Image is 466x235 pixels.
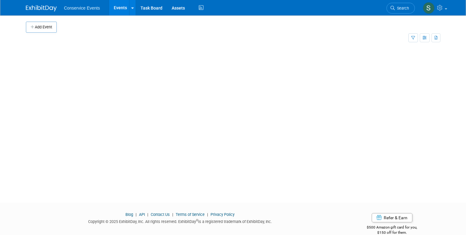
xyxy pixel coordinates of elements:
[344,221,440,235] div: $500 Amazon gift card for you,
[196,219,198,222] sup: ®
[171,212,175,217] span: |
[134,212,138,217] span: |
[395,6,409,10] span: Search
[151,212,170,217] a: Contact Us
[372,213,412,222] a: Refer & Earn
[139,212,145,217] a: API
[423,2,435,14] img: Savannah Doctor
[26,22,57,33] button: Add Event
[26,217,334,225] div: Copyright © 2025 ExhibitDay, Inc. All rights reserved. ExhibitDay is a registered trademark of Ex...
[206,212,210,217] span: |
[64,6,100,10] span: Conservice Events
[125,212,133,217] a: Blog
[386,3,415,14] a: Search
[211,212,235,217] a: Privacy Policy
[146,212,150,217] span: |
[176,212,205,217] a: Terms of Service
[26,5,57,11] img: ExhibitDay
